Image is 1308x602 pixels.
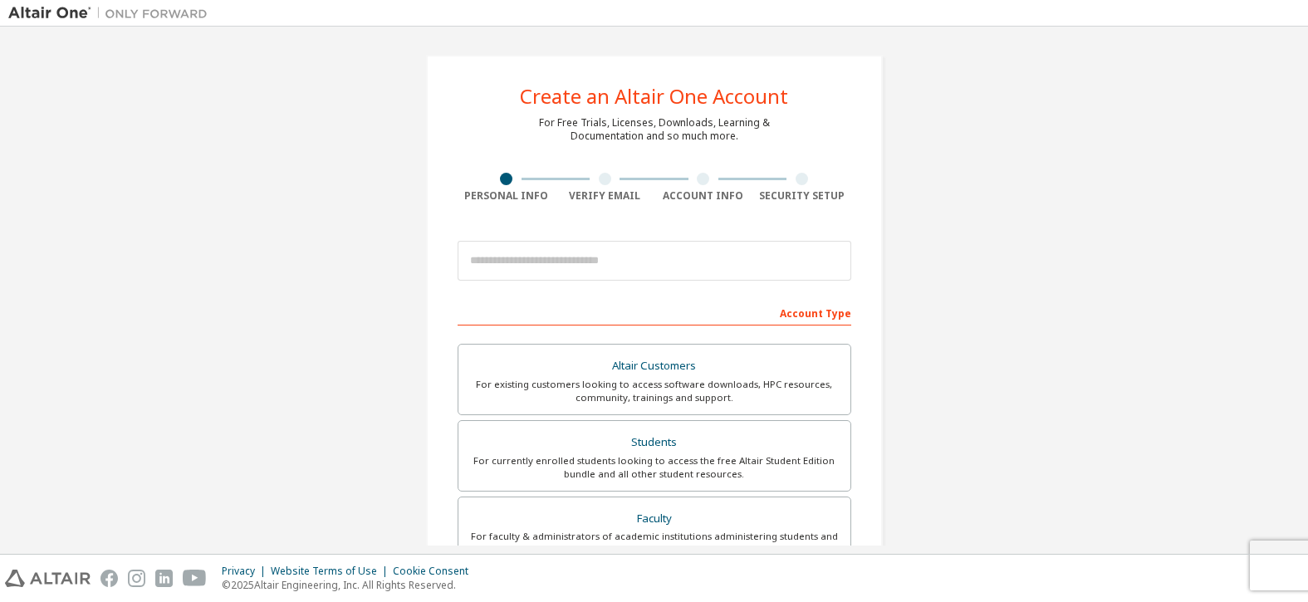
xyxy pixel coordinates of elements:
div: Altair Customers [468,355,840,378]
div: For existing customers looking to access software downloads, HPC resources, community, trainings ... [468,378,840,404]
div: Account Type [458,299,851,325]
div: Security Setup [752,189,851,203]
div: Website Terms of Use [271,565,393,578]
img: altair_logo.svg [5,570,91,587]
div: Faculty [468,507,840,531]
div: For Free Trials, Licenses, Downloads, Learning & Documentation and so much more. [539,116,770,143]
p: © 2025 Altair Engineering, Inc. All Rights Reserved. [222,578,478,592]
img: youtube.svg [183,570,207,587]
div: For currently enrolled students looking to access the free Altair Student Edition bundle and all ... [468,454,840,481]
div: Personal Info [458,189,556,203]
img: linkedin.svg [155,570,173,587]
div: For faculty & administrators of academic institutions administering students and accessing softwa... [468,530,840,556]
div: Cookie Consent [393,565,478,578]
div: Account Info [654,189,753,203]
div: Privacy [222,565,271,578]
div: Students [468,431,840,454]
img: instagram.svg [128,570,145,587]
div: Create an Altair One Account [520,86,788,106]
div: Verify Email [556,189,654,203]
img: Altair One [8,5,216,22]
img: facebook.svg [100,570,118,587]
